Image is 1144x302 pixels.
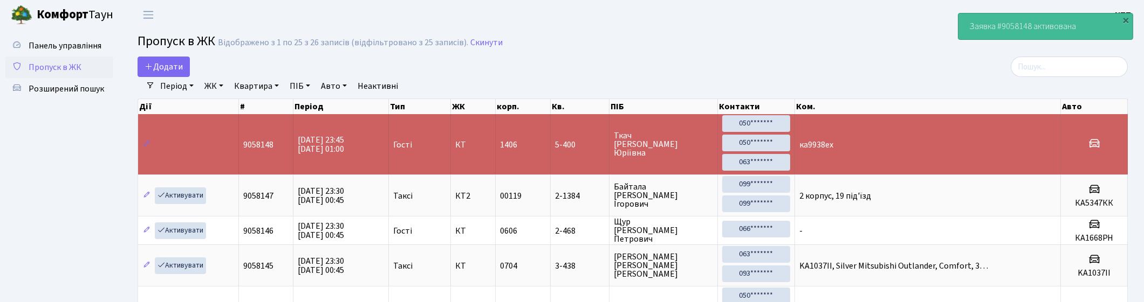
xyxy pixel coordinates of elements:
[455,192,491,200] span: КТ2
[1065,198,1123,208] h5: КА5347КК
[138,57,190,77] a: Додати
[5,78,113,100] a: Розширений пошук
[551,99,609,114] th: Кв.
[614,182,713,208] span: Байтала [PERSON_NAME] Ігорович
[5,35,113,57] a: Панель управління
[555,192,605,200] span: 2-1384
[37,6,88,23] b: Комфорт
[317,77,351,95] a: Авто
[609,99,718,114] th: ПІБ
[795,99,1061,114] th: Ком.
[389,99,450,114] th: Тип
[1065,268,1123,278] h5: KA1037II
[29,83,104,95] span: Розширений пошук
[1061,99,1128,114] th: Авто
[555,141,605,149] span: 5-400
[1115,9,1131,22] a: КПП
[155,222,206,239] a: Активувати
[393,192,413,200] span: Таксі
[451,99,496,114] th: ЖК
[243,225,273,237] span: 9058146
[1115,9,1131,21] b: КПП
[555,227,605,235] span: 2-468
[393,227,412,235] span: Гості
[298,185,344,206] span: [DATE] 23:30 [DATE] 00:45
[285,77,314,95] a: ПІБ
[230,77,283,95] a: Квартира
[799,139,833,151] span: ка9938ех
[5,57,113,78] a: Пропуск в ЖК
[138,32,215,51] span: Пропуск в ЖК
[155,187,206,204] a: Активувати
[455,227,491,235] span: КТ
[243,260,273,272] span: 9058145
[135,6,162,24] button: Переключити навігацію
[500,139,517,151] span: 1406
[218,38,468,48] div: Відображено з 1 по 25 з 26 записів (відфільтровано з 25 записів).
[239,99,293,114] th: #
[29,61,81,73] span: Пропуск в ЖК
[799,190,871,202] span: 2 корпус, 19 під'їзд
[243,190,273,202] span: 9058147
[614,217,713,243] span: Щур [PERSON_NAME] Петрович
[799,225,803,237] span: -
[156,77,198,95] a: Період
[1065,233,1123,243] h5: КА1668РН
[29,40,101,52] span: Панель управління
[298,220,344,241] span: [DATE] 23:30 [DATE] 00:45
[614,131,713,157] span: Ткач [PERSON_NAME] Юріївна
[500,190,522,202] span: 00119
[500,260,517,272] span: 0704
[470,38,503,48] a: Скинути
[200,77,228,95] a: ЖК
[555,262,605,270] span: 3-438
[614,252,713,278] span: [PERSON_NAME] [PERSON_NAME] [PERSON_NAME]
[293,99,389,114] th: Період
[718,99,795,114] th: Контакти
[243,139,273,151] span: 9058148
[393,262,413,270] span: Таксі
[799,260,988,272] span: KA1037II, Silver Mitsubishi Outlander, Comfort, 3…
[353,77,402,95] a: Неактивні
[298,255,344,276] span: [DATE] 23:30 [DATE] 00:45
[393,141,412,149] span: Гості
[11,4,32,26] img: logo.png
[500,225,517,237] span: 0606
[1121,15,1132,25] div: ×
[155,257,206,274] a: Активувати
[298,134,344,155] span: [DATE] 23:45 [DATE] 01:00
[958,13,1133,39] div: Заявка #9058148 активована
[496,99,551,114] th: корп.
[37,6,113,24] span: Таун
[455,262,491,270] span: КТ
[145,61,183,73] span: Додати
[138,99,239,114] th: Дії
[455,141,491,149] span: КТ
[1011,57,1128,77] input: Пошук...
